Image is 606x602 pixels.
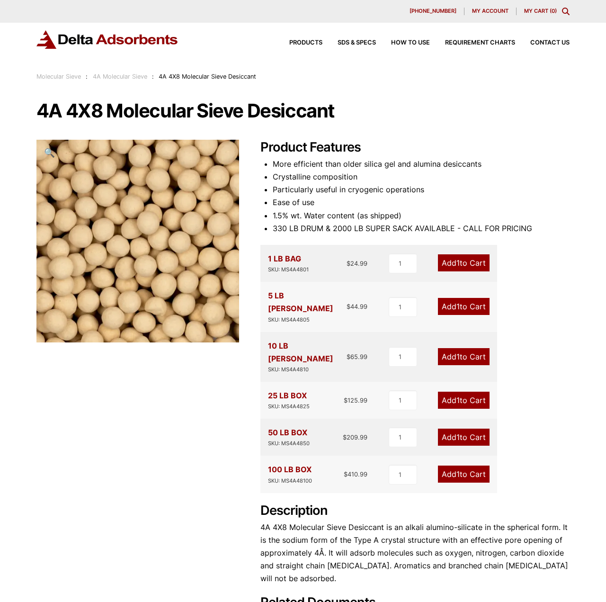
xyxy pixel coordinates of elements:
[273,222,570,235] li: 330 LB DRUM & 2000 LB SUPER SACK AVAILABLE - CALL FOR PRICING
[472,9,508,14] span: My account
[438,254,490,271] a: Add1to Cart
[273,196,570,209] li: Ease of use
[260,140,570,155] h2: Product Features
[530,40,570,46] span: Contact Us
[268,439,310,448] div: SKU: MS4A4850
[322,40,376,46] a: SDS & SPECS
[456,258,460,268] span: 1
[268,315,347,324] div: SKU: MS4A4805
[260,503,570,519] h2: Description
[410,9,456,14] span: [PHONE_NUMBER]
[464,8,517,15] a: My account
[438,392,490,409] a: Add1to Cart
[268,252,309,274] div: 1 LB BAG
[456,302,460,311] span: 1
[347,260,350,267] span: $
[273,183,570,196] li: Particularly useful in cryogenic operations
[268,402,310,411] div: SKU: MS4A4825
[338,40,376,46] span: SDS & SPECS
[430,40,515,46] a: Requirement Charts
[343,433,367,441] bdi: 209.99
[36,30,178,49] img: Delta Adsorbents
[438,348,490,365] a: Add1to Cart
[152,73,154,80] span: :
[456,395,460,405] span: 1
[445,40,515,46] span: Requirement Charts
[268,340,347,374] div: 10 LB [PERSON_NAME]
[515,40,570,46] a: Contact Us
[36,140,62,166] a: View full-screen image gallery
[376,40,430,46] a: How to Use
[268,426,310,448] div: 50 LB BOX
[438,429,490,446] a: Add1to Cart
[347,260,367,267] bdi: 24.99
[347,303,367,310] bdi: 44.99
[36,101,570,121] h1: 4A 4X8 Molecular Sieve Desiccant
[260,521,570,585] p: 4A 4X8 Molecular Sieve Desiccant is an alkali alumino-silicate in the spherical form. It is the s...
[268,476,312,485] div: SKU: MS4A48100
[438,298,490,315] a: Add1to Cart
[456,352,460,361] span: 1
[344,396,348,404] span: $
[344,470,367,478] bdi: 410.99
[274,40,322,46] a: Products
[347,303,350,310] span: $
[268,265,309,274] div: SKU: MS4A4801
[36,73,81,80] a: Molecular Sieve
[268,289,347,324] div: 5 LB [PERSON_NAME]
[344,470,348,478] span: $
[344,396,367,404] bdi: 125.99
[268,365,347,374] div: SKU: MS4A4810
[347,353,350,360] span: $
[391,40,430,46] span: How to Use
[456,469,460,479] span: 1
[159,73,256,80] span: 4A 4X8 Molecular Sieve Desiccant
[44,147,55,158] span: 🔍
[524,8,557,14] a: My Cart (0)
[273,209,570,222] li: 1.5% wt. Water content (as shipped)
[93,73,147,80] a: 4A Molecular Sieve
[289,40,322,46] span: Products
[402,8,464,15] a: [PHONE_NUMBER]
[268,463,312,485] div: 100 LB BOX
[86,73,88,80] span: :
[562,8,570,15] div: Toggle Modal Content
[343,433,347,441] span: $
[347,353,367,360] bdi: 65.99
[273,158,570,171] li: More efficient than older silica gel and alumina desiccants
[552,8,555,14] span: 0
[268,389,310,411] div: 25 LB BOX
[273,171,570,183] li: Crystalline composition
[456,432,460,442] span: 1
[438,466,490,483] a: Add1to Cart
